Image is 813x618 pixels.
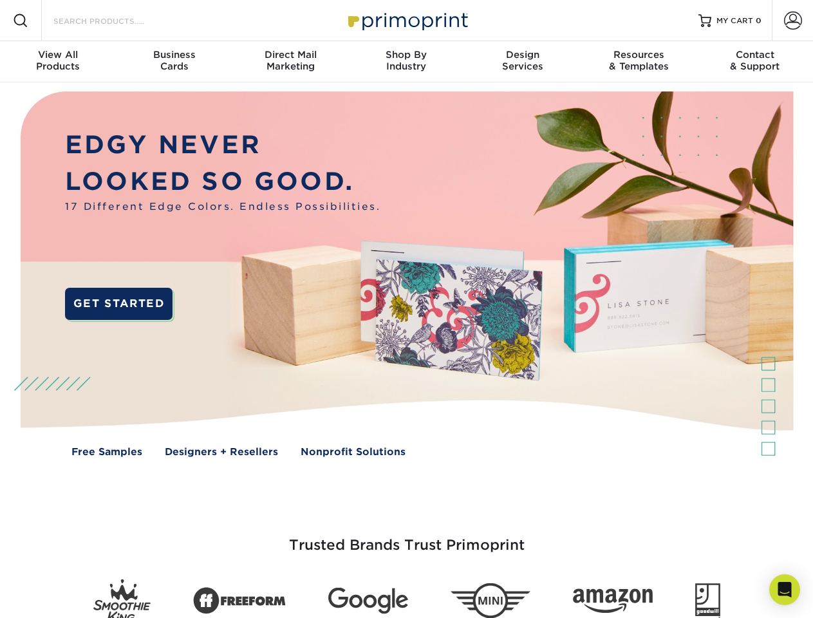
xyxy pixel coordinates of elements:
span: 0 [756,16,762,25]
a: Contact& Support [697,41,813,82]
img: Primoprint [342,6,471,34]
div: Industry [348,49,464,72]
div: Services [465,49,581,72]
div: Marketing [232,49,348,72]
a: DesignServices [465,41,581,82]
a: Shop ByIndustry [348,41,464,82]
div: & Support [697,49,813,72]
div: & Templates [581,49,696,72]
a: Free Samples [71,445,142,460]
span: Direct Mail [232,49,348,61]
p: EDGY NEVER [65,127,380,164]
span: 17 Different Edge Colors. Endless Possibilities. [65,200,380,214]
img: Google [328,588,408,614]
span: Business [116,49,232,61]
span: Shop By [348,49,464,61]
a: Nonprofit Solutions [301,445,406,460]
a: BusinessCards [116,41,232,82]
span: Contact [697,49,813,61]
h3: Trusted Brands Trust Primoprint [30,506,783,569]
span: MY CART [716,15,753,26]
img: Goodwill [695,583,720,618]
a: Direct MailMarketing [232,41,348,82]
input: SEARCH PRODUCTS..... [52,13,178,28]
div: Open Intercom Messenger [769,574,800,605]
span: Design [465,49,581,61]
p: LOOKED SO GOOD. [65,164,380,200]
a: GET STARTED [65,288,173,320]
a: Resources& Templates [581,41,696,82]
span: Resources [581,49,696,61]
a: Designers + Resellers [165,445,278,460]
img: Amazon [573,589,653,613]
div: Cards [116,49,232,72]
iframe: Google Customer Reviews [3,579,109,613]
